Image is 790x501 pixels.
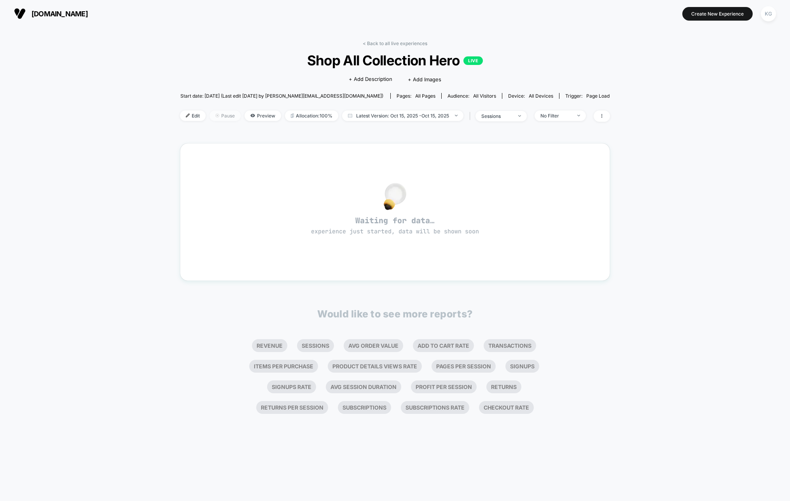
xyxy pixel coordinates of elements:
[467,110,475,122] span: |
[297,339,334,352] li: Sessions
[256,401,328,414] li: Returns Per Session
[186,114,190,117] img: edit
[481,113,512,119] div: sessions
[484,339,536,352] li: Transactions
[31,10,88,18] span: [DOMAIN_NAME]
[363,40,427,46] a: < Back to all live experiences
[408,76,441,82] span: + Add Images
[328,360,422,373] li: Product Details Views Rate
[463,56,483,65] p: LIVE
[349,75,392,83] span: + Add Description
[518,115,521,117] img: end
[291,114,294,118] img: rebalance
[577,115,580,116] img: end
[338,401,391,414] li: Subscriptions
[252,339,287,352] li: Revenue
[529,93,553,99] span: all devices
[249,360,318,373] li: Items Per Purchase
[486,380,521,393] li: Returns
[344,339,403,352] li: Avg Order Value
[215,114,219,117] img: end
[267,380,316,393] li: Signups Rate
[194,215,596,236] span: Waiting for data…
[411,380,477,393] li: Profit Per Session
[12,7,90,20] button: [DOMAIN_NAME]
[413,339,474,352] li: Add To Cart Rate
[326,380,401,393] li: Avg Session Duration
[180,110,206,121] span: Edit
[285,110,338,121] span: Allocation: 100%
[432,360,496,373] li: Pages Per Session
[473,93,496,99] span: All Visitors
[317,308,473,320] p: Would like to see more reports?
[759,6,778,22] button: KG
[586,93,610,99] span: Page Load
[761,6,776,21] div: KG
[502,93,559,99] span: Device:
[384,183,406,210] img: no_data
[245,110,281,121] span: Preview
[401,401,469,414] li: Subscriptions Rate
[348,114,352,117] img: calendar
[540,113,572,119] div: No Filter
[180,93,383,99] span: Start date: [DATE] (Last edit [DATE] by [PERSON_NAME][EMAIL_ADDRESS][DOMAIN_NAME])
[565,93,610,99] div: Trigger:
[455,115,458,116] img: end
[342,110,463,121] span: Latest Version: Oct 15, 2025 - Oct 15, 2025
[14,8,26,19] img: Visually logo
[505,360,539,373] li: Signups
[397,93,435,99] div: Pages:
[201,52,588,68] span: Shop All Collection Hero
[682,7,753,21] button: Create New Experience
[311,228,479,235] span: experience just started, data will be shown soon
[447,93,496,99] div: Audience:
[415,93,435,99] span: all pages
[479,401,534,414] li: Checkout Rate
[210,110,241,121] span: Pause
